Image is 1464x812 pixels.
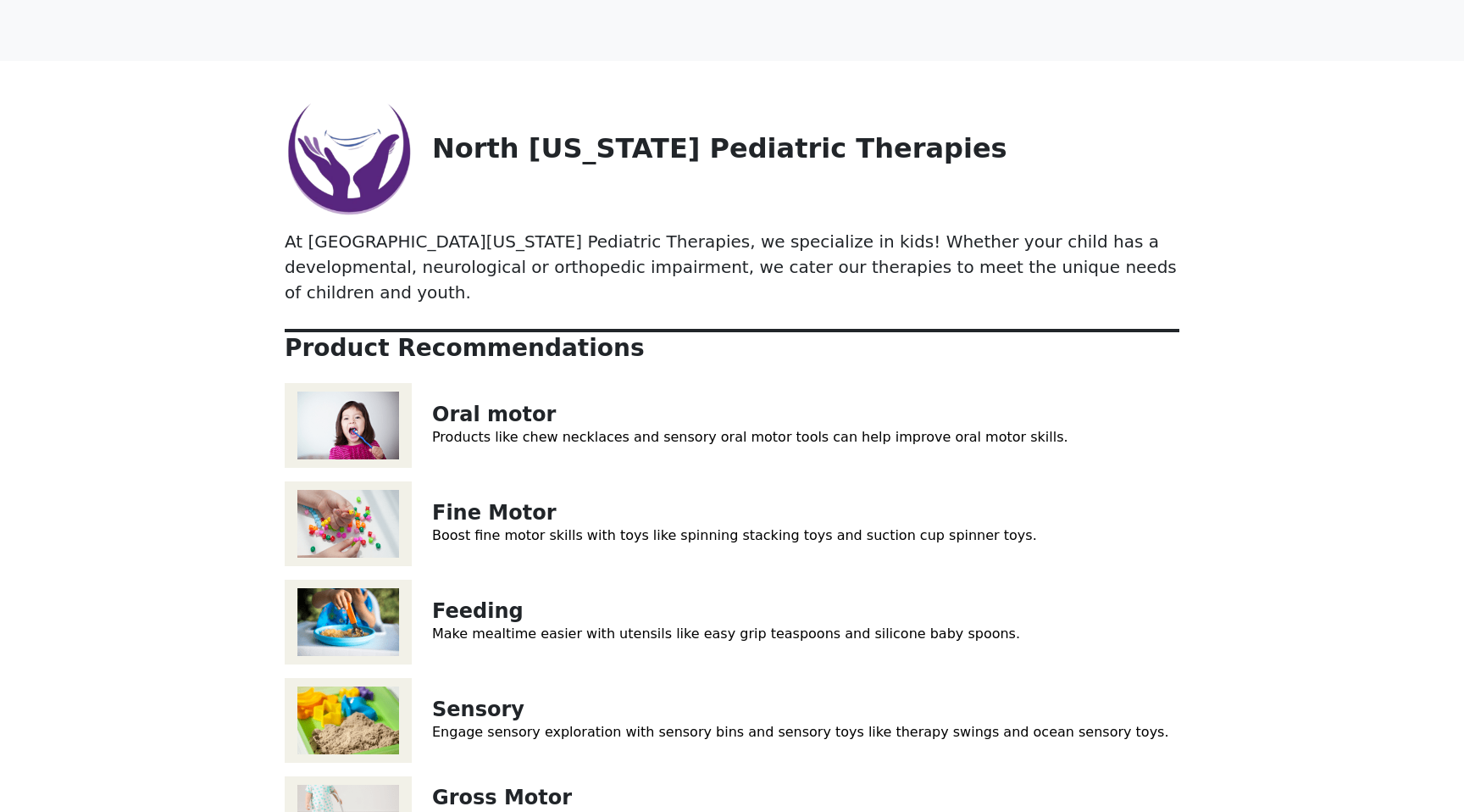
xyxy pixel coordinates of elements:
a: Products like chew necklaces and sensory oral motor tools can help improve oral motor skills. [432,429,1068,445]
img: Fine Motor [285,481,412,566]
img: Feeding [285,580,412,665]
img: Sensory [285,678,412,763]
img: North Georgia Pediatric Therapies [285,88,412,215]
a: Oral motor [432,403,556,426]
a: Engage sensory exploration with sensory bins and sensory toys like therapy swings and ocean senso... [432,724,1169,740]
a: Boost fine motor skills with toys like spinning stacking toys and suction cup spinner toys. [432,527,1037,543]
a: Feeding [432,599,524,623]
img: Oral motor [285,383,412,468]
p: North [US_STATE] Pediatric Therapies [432,132,1179,164]
p: At [GEOGRAPHIC_DATA][US_STATE] Pediatric Therapies, we specialize in kids! Whether your child has... [285,229,1179,305]
p: Product Recommendations [285,334,1179,363]
a: Make mealtime easier with utensils like easy grip teaspoons and silicone baby spoons. [432,626,1020,642]
a: Sensory [432,698,524,721]
a: Fine Motor [432,501,557,525]
a: Gross Motor [432,786,572,809]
